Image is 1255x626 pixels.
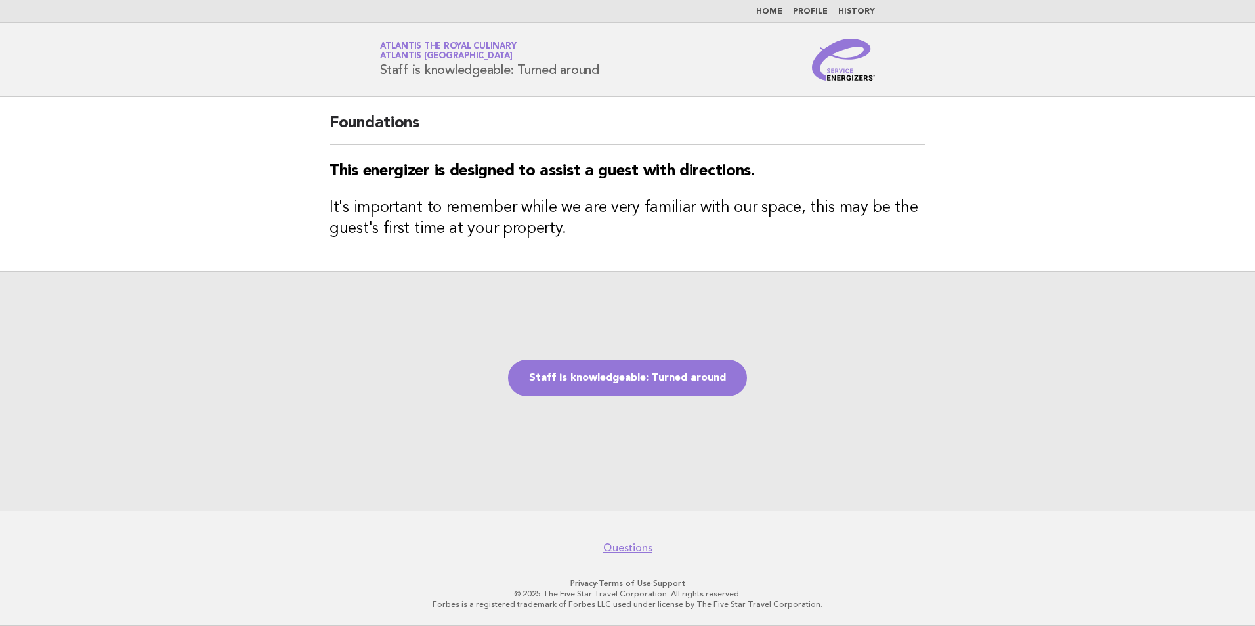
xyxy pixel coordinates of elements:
img: Service Energizers [812,39,875,81]
p: · · [226,578,1029,589]
h1: Staff is knowledgeable: Turned around [380,43,599,77]
a: Questions [603,541,652,554]
a: Terms of Use [599,579,651,588]
a: Home [756,8,782,16]
a: Privacy [570,579,597,588]
h3: It's important to remember while we are very familiar with our space, this may be the guest's fir... [330,198,925,240]
a: Atlantis the Royal CulinaryAtlantis [GEOGRAPHIC_DATA] [380,42,516,60]
h2: Foundations [330,113,925,145]
span: Atlantis [GEOGRAPHIC_DATA] [380,52,513,61]
a: Support [653,579,685,588]
a: Profile [793,8,828,16]
p: Forbes is a registered trademark of Forbes LLC used under license by The Five Star Travel Corpora... [226,599,1029,610]
a: Staff is knowledgeable: Turned around [508,360,747,396]
p: © 2025 The Five Star Travel Corporation. All rights reserved. [226,589,1029,599]
strong: This energizer is designed to assist a guest with directions. [330,163,755,179]
a: History [838,8,875,16]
